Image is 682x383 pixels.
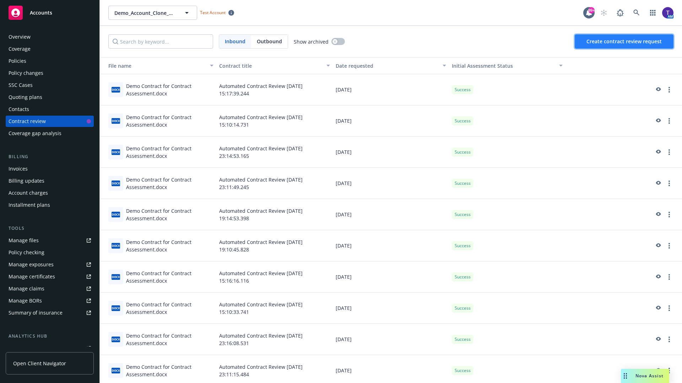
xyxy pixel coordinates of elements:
span: docx [112,243,120,248]
div: Billing [6,153,94,160]
a: Manage claims [6,283,94,294]
div: Demo Contract for Contract Assessment.docx [126,176,213,191]
a: more [665,148,673,156]
a: Contract review [6,116,94,127]
a: more [665,366,673,375]
img: photo [662,7,673,18]
div: SSC Cases [9,79,33,91]
div: [DATE] [333,293,449,324]
div: Demo Contract for Contract Assessment.docx [126,207,213,222]
div: Contract title [219,62,322,70]
a: Manage certificates [6,271,94,282]
a: Invoices [6,163,94,174]
button: Create contract review request [575,34,673,49]
div: Overview [9,31,31,43]
div: Demo Contract for Contract Assessment.docx [126,363,213,378]
span: Outbound [257,38,282,45]
span: Demo_Account_Clone_QA_CR_Tests_Demo [114,9,176,17]
a: Policy checking [6,247,94,258]
a: Manage files [6,235,94,246]
span: docx [112,87,120,92]
span: Initial Assessment Status [452,62,513,69]
div: [DATE] [333,168,449,199]
div: Tools [6,225,94,232]
span: Success [455,336,471,343]
a: preview [654,85,662,94]
a: preview [654,179,662,188]
div: Manage exposures [9,259,54,270]
a: more [665,210,673,219]
a: Policy changes [6,67,94,79]
a: preview [654,242,662,250]
div: Billing updates [9,175,44,187]
div: Automated Contract Review [DATE] 19:10:45.828 [216,230,333,261]
span: Create contract review request [586,38,662,45]
a: Start snowing [597,6,611,20]
a: preview [654,335,662,344]
a: preview [654,210,662,219]
a: Manage exposures [6,259,94,270]
span: Success [455,149,471,155]
span: Open Client Navigator [13,360,66,367]
div: Contract review [9,116,46,127]
a: Report a Bug [613,6,627,20]
div: [DATE] [333,324,449,355]
span: Nova Assist [635,373,664,379]
div: [DATE] [333,230,449,261]
a: preview [654,304,662,312]
a: Policies [6,55,94,67]
div: Coverage gap analysis [9,128,61,139]
a: Overview [6,31,94,43]
span: Test Account [200,10,226,16]
span: Success [455,211,471,218]
div: Policy checking [9,247,44,258]
a: Installment plans [6,199,94,211]
div: Automated Contract Review [DATE] 15:16:16.116 [216,261,333,293]
a: more [665,179,673,188]
div: Contacts [9,104,29,115]
div: Manage certificates [9,271,55,282]
div: Invoices [9,163,28,174]
div: Toggle SortBy [452,62,555,70]
div: Automated Contract Review [DATE] 19:14:53.398 [216,199,333,230]
span: Test Account [197,9,237,16]
span: Success [455,87,471,93]
div: [DATE] [333,199,449,230]
span: docx [112,212,120,217]
div: Automated Contract Review [DATE] 15:10:14.731 [216,105,333,137]
div: Coverage [9,43,31,55]
div: Toggle SortBy [103,62,206,70]
span: docx [112,274,120,279]
span: docx [112,305,120,311]
div: [DATE] [333,74,449,105]
button: Demo_Account_Clone_QA_CR_Tests_Demo [108,6,197,20]
a: Switch app [646,6,660,20]
span: docx [112,368,120,373]
a: Accounts [6,3,94,23]
div: Policies [9,55,26,67]
span: docx [112,118,120,123]
a: Search [629,6,644,20]
a: more [665,242,673,250]
span: Show archived [294,38,329,45]
div: Account charges [9,187,48,199]
div: Demo Contract for Contract Assessment.docx [126,301,213,316]
div: Installment plans [9,199,50,211]
span: docx [112,181,120,186]
span: Success [455,274,471,280]
span: Success [455,118,471,124]
div: Demo Contract for Contract Assessment.docx [126,332,213,347]
span: Outbound [251,35,288,48]
div: Demo Contract for Contract Assessment.docx [126,113,213,128]
a: Coverage gap analysis [6,128,94,139]
span: Success [455,243,471,249]
span: Success [455,180,471,187]
a: Billing updates [6,175,94,187]
div: Policy changes [9,67,43,79]
a: Loss summary generator [6,343,94,354]
span: Inbound [219,35,251,48]
div: Demo Contract for Contract Assessment.docx [126,145,213,160]
div: 99+ [588,7,595,13]
div: Demo Contract for Contract Assessment.docx [126,238,213,253]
